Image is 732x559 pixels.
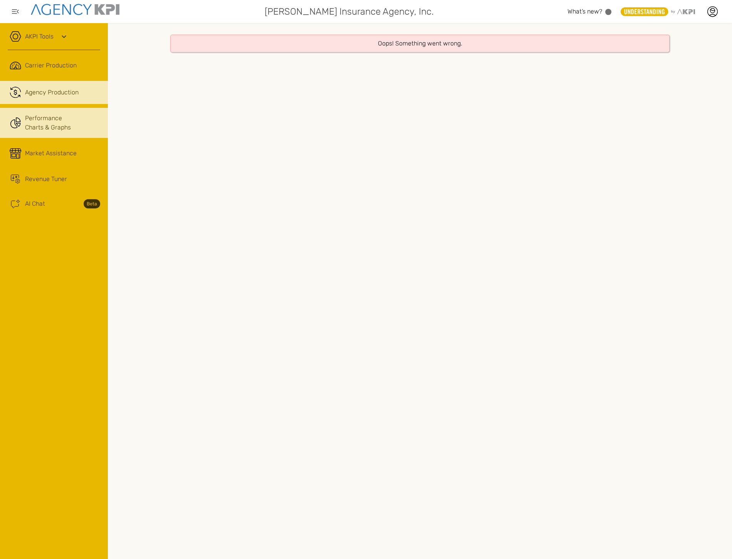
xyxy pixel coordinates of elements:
span: AI Chat [25,199,45,208]
span: Agency Production [25,88,79,97]
img: agencykpi-logo-550x69-2d9e3fa8.png [31,4,119,15]
span: Carrier Production [25,61,77,70]
p: Oops! Something went wrong. [378,39,462,48]
span: Market Assistance [25,149,77,158]
span: What’s new? [567,8,602,15]
a: AKPI Tools [25,32,54,41]
span: [PERSON_NAME] Insurance Agency, Inc. [265,5,434,18]
strong: Beta [84,199,100,208]
span: Revenue Tuner [25,175,67,184]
